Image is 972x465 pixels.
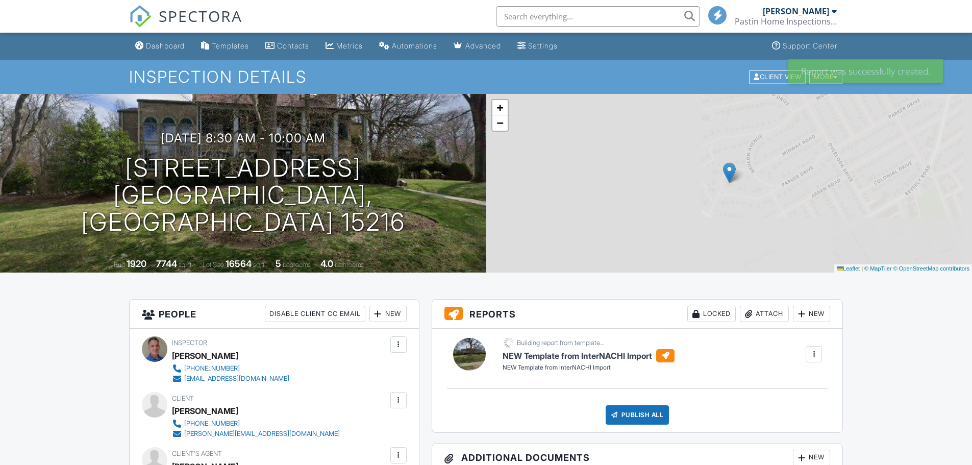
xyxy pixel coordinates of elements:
a: [EMAIL_ADDRESS][DOMAIN_NAME] [172,374,289,384]
div: Pastin Home Inspections, L.L.C. [735,16,837,27]
span: + [496,101,503,114]
a: Automations (Basic) [375,37,441,56]
img: The Best Home Inspection Software - Spectora [129,5,152,28]
a: SPECTORA [129,14,242,35]
div: More [809,70,842,84]
div: Attach [740,306,789,322]
div: [PHONE_NUMBER] [184,420,240,428]
div: Templates [212,41,249,50]
h1: [STREET_ADDRESS] [GEOGRAPHIC_DATA], [GEOGRAPHIC_DATA] 15216 [16,155,470,235]
div: 7744 [156,258,177,269]
a: Client View [748,72,808,80]
div: [PHONE_NUMBER] [184,364,240,373]
div: Contacts [277,41,309,50]
a: Zoom in [492,100,508,115]
h1: Inspection Details [129,68,843,86]
div: Automations [392,41,437,50]
div: 16564 [226,258,252,269]
div: [PERSON_NAME] [172,403,238,419]
div: Dashboard [146,41,185,50]
span: sq.ft. [253,261,266,268]
div: Client View [749,70,806,84]
div: 1920 [127,258,146,269]
div: Disable Client CC Email [265,306,365,322]
a: © OpenStreetMap contributors [893,265,969,272]
div: 5 [276,258,281,269]
div: Settings [528,41,558,50]
span: SPECTORA [159,5,242,27]
a: Support Center [768,37,841,56]
a: Metrics [321,37,367,56]
div: [PERSON_NAME][EMAIL_ADDRESS][DOMAIN_NAME] [184,430,340,438]
a: [PERSON_NAME][EMAIL_ADDRESS][DOMAIN_NAME] [172,429,340,439]
a: [PHONE_NUMBER] [172,419,340,429]
span: | [861,265,863,272]
h6: NEW Template from InterNACHI Import [503,349,675,362]
h3: Reports [432,300,843,329]
a: [PHONE_NUMBER] [172,363,289,374]
span: Built [114,261,125,268]
h3: [DATE] 8:30 am - 10:00 am [161,131,326,145]
div: 4.0 [320,258,333,269]
img: loading-93afd81d04378562ca97960a6d0abf470c8f8241ccf6a1b4da771bf876922d1b.gif [503,336,515,349]
input: Search everything... [496,6,700,27]
div: Building report from template... [517,339,605,347]
div: New [369,306,407,322]
div: Advanced [465,41,501,50]
h3: People [130,300,419,329]
span: Inspector [172,339,207,347]
a: Leaflet [837,265,860,272]
span: − [496,116,503,129]
a: Zoom out [492,115,508,131]
span: Lot Size [203,261,224,268]
span: sq. ft. [179,261,193,268]
span: bedrooms [283,261,311,268]
a: Contacts [261,37,313,56]
a: Dashboard [131,37,189,56]
div: NEW Template from InterNACHI Import [503,363,675,372]
div: Report was successfully created. [788,59,943,83]
span: Client's Agent [172,450,222,457]
div: New [793,306,830,322]
a: Advanced [450,37,505,56]
a: © MapTiler [864,265,892,272]
a: Settings [513,37,562,56]
div: Locked [687,306,736,322]
span: Client [172,395,194,402]
div: [PERSON_NAME] [763,6,829,16]
div: [EMAIL_ADDRESS][DOMAIN_NAME] [184,375,289,383]
div: Support Center [783,41,837,50]
a: Templates [197,37,253,56]
div: Publish All [606,405,669,425]
div: [PERSON_NAME] [172,348,238,363]
div: Metrics [336,41,363,50]
span: bathrooms [335,261,364,268]
img: Marker [723,162,736,183]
